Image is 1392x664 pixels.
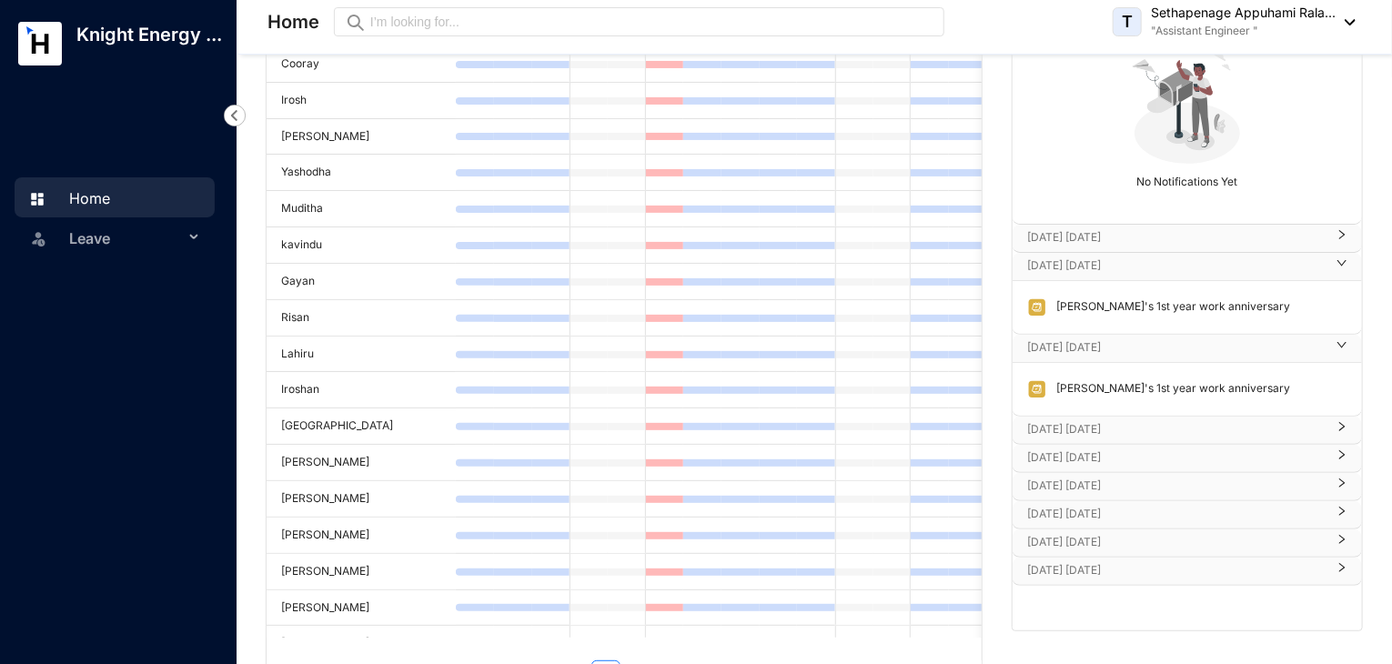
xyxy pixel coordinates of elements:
[24,189,110,207] a: Home
[1337,541,1347,545] span: right
[1151,4,1336,22] p: Sethapenage Appuhami Rala...
[29,229,47,247] img: leave-unselected.2934df6273408c3f84d9.svg
[267,518,456,554] td: [PERSON_NAME]
[1013,501,1362,528] div: [DATE] [DATE]
[1027,477,1326,495] p: [DATE] [DATE]
[1018,167,1357,191] p: No Notifications Yet
[1337,485,1347,488] span: right
[1337,236,1347,240] span: right
[1027,228,1326,246] p: [DATE] [DATE]
[267,46,456,83] td: Cooray
[1337,428,1347,432] span: right
[1013,335,1362,362] div: [DATE] [DATE]
[1013,253,1362,280] div: [DATE] [DATE]
[1027,533,1326,551] p: [DATE] [DATE]
[1337,457,1347,460] span: right
[1027,338,1326,357] p: [DATE] [DATE]
[267,300,456,337] td: Risan
[267,372,456,408] td: Iroshan
[267,83,456,119] td: Irosh
[1125,42,1250,167] img: no-notification-yet.99f61bb71409b19b567a5111f7a484a1.svg
[267,191,456,227] td: Muditha
[267,337,456,373] td: Lahiru
[29,191,45,207] img: home.c6720e0a13eba0172344.svg
[1013,445,1362,472] div: [DATE] [DATE]
[1027,448,1326,467] p: [DATE] [DATE]
[267,626,456,662] td: [PERSON_NAME]
[1027,297,1047,317] img: anniversary.d4fa1ee0abd6497b2d89d817e415bd57.svg
[267,227,456,264] td: kavindu
[1027,420,1326,438] p: [DATE] [DATE]
[370,12,933,32] input: I’m looking for...
[1337,513,1347,517] span: right
[1047,379,1290,399] p: [PERSON_NAME]'s 1st year work anniversary
[1027,257,1326,275] p: [DATE] [DATE]
[1013,473,1362,500] div: [DATE] [DATE]
[1027,561,1326,579] p: [DATE] [DATE]
[267,155,456,191] td: Yashodha
[1027,379,1047,399] img: anniversary.d4fa1ee0abd6497b2d89d817e415bd57.svg
[1013,417,1362,444] div: [DATE] [DATE]
[267,554,456,590] td: [PERSON_NAME]
[62,22,237,47] p: Knight Energy ...
[1336,19,1356,25] img: dropdown-black.8e83cc76930a90b1a4fdb6d089b7bf3a.svg
[1337,347,1347,350] span: right
[1337,569,1347,573] span: right
[267,119,456,156] td: [PERSON_NAME]
[1047,297,1290,317] p: [PERSON_NAME]'s 1st year work anniversary
[1337,265,1347,268] span: right
[15,177,215,217] li: Home
[1027,505,1326,523] p: [DATE] [DATE]
[1013,558,1362,585] div: [DATE] [DATE]
[1122,14,1133,30] span: T
[267,445,456,481] td: [PERSON_NAME]
[267,264,456,300] td: Gayan
[267,408,456,445] td: [GEOGRAPHIC_DATA]
[267,590,456,627] td: [PERSON_NAME]
[267,9,319,35] p: Home
[69,220,184,257] span: Leave
[267,481,456,518] td: [PERSON_NAME]
[1151,22,1336,40] p: "Assistant Engineer "
[1013,225,1362,252] div: [DATE] [DATE]
[224,105,246,126] img: nav-icon-left.19a07721e4dec06a274f6d07517f07b7.svg
[1013,529,1362,557] div: [DATE] [DATE]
